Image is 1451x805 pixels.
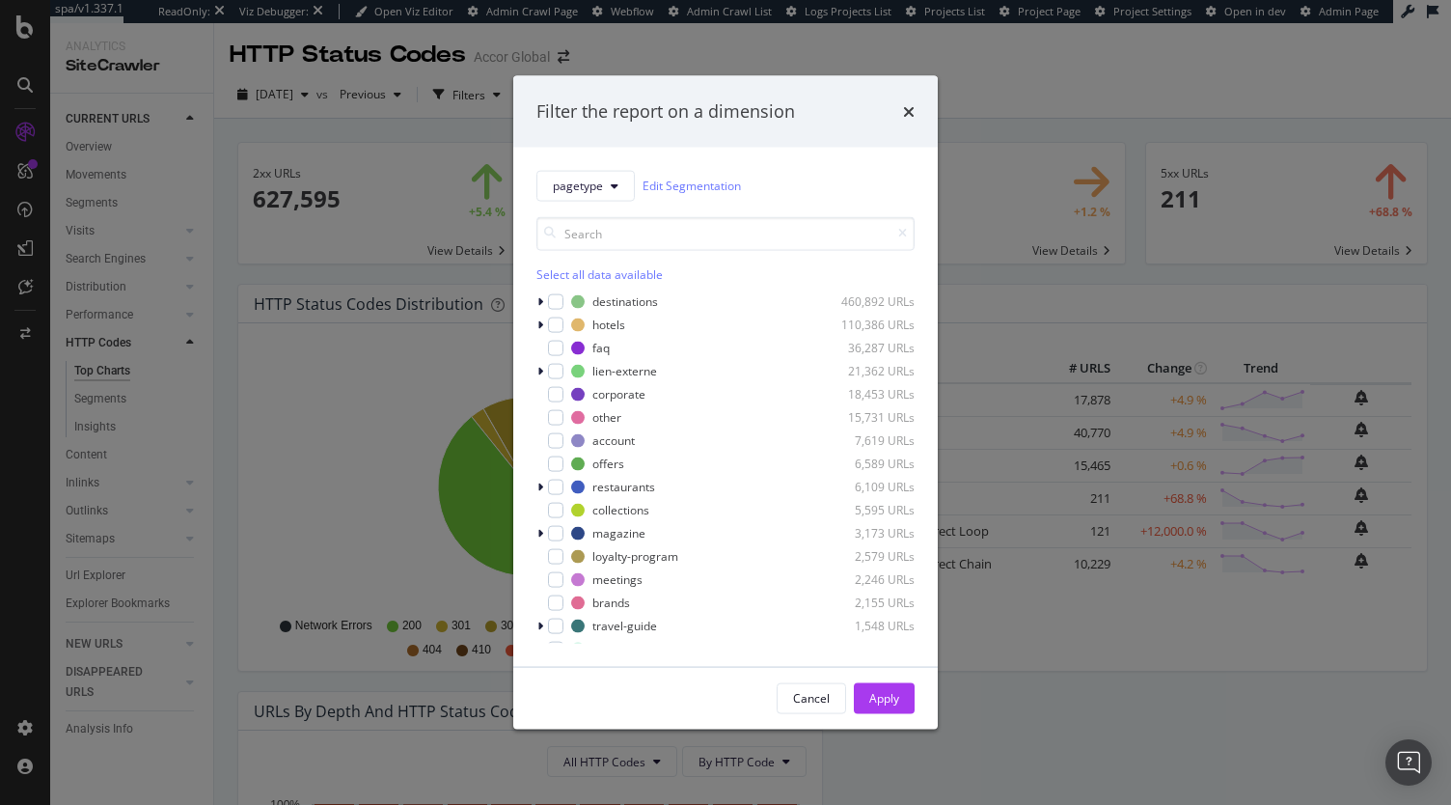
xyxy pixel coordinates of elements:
div: times [903,99,915,125]
div: Open Intercom Messenger [1385,739,1432,786]
div: destinations [592,293,658,310]
div: 2,579 URLs [820,548,915,565]
button: Cancel [777,682,846,713]
span: pagetype [553,178,603,194]
div: collections [592,502,649,518]
div: magazine [592,525,645,541]
button: pagetype [536,170,635,201]
div: 460,892 URLs [820,293,915,310]
div: 2,246 URLs [820,571,915,588]
div: 7,619 URLs [820,432,915,449]
div: 18,453 URLs [820,386,915,402]
div: loyalty-program [592,548,678,565]
div: account [592,432,635,449]
div: Filter the report on a dimension [536,99,795,125]
a: Edit Segmentation [643,176,741,196]
input: Search [536,216,915,250]
div: lien-externe [592,363,657,379]
div: Apply [869,690,899,707]
div: 21,362 URLs [820,363,915,379]
div: offers [592,456,624,472]
div: 1,548 URLs [820,618,915,634]
div: other [592,409,621,426]
button: Apply [854,682,915,713]
div: 2,155 URLs [820,595,915,611]
div: meetings [592,571,643,588]
div: 15,731 URLs [820,409,915,426]
div: faq [592,340,610,356]
div: 6,109 URLs [820,479,915,495]
div: 5,595 URLs [820,502,915,518]
div: 1,452 URLs [820,641,915,657]
div: 6,589 URLs [820,456,915,472]
div: brands [592,595,630,611]
div: Select all data available [536,265,915,282]
div: restaurants [592,479,655,495]
div: travel-guide [592,618,657,634]
div: corporate [592,386,645,402]
div: 3,173 URLs [820,525,915,541]
div: modal [513,76,938,730]
div: editorial [592,641,637,657]
div: hotels [592,317,625,333]
div: Cancel [793,690,830,707]
div: 110,386 URLs [820,317,915,333]
div: 36,287 URLs [820,340,915,356]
